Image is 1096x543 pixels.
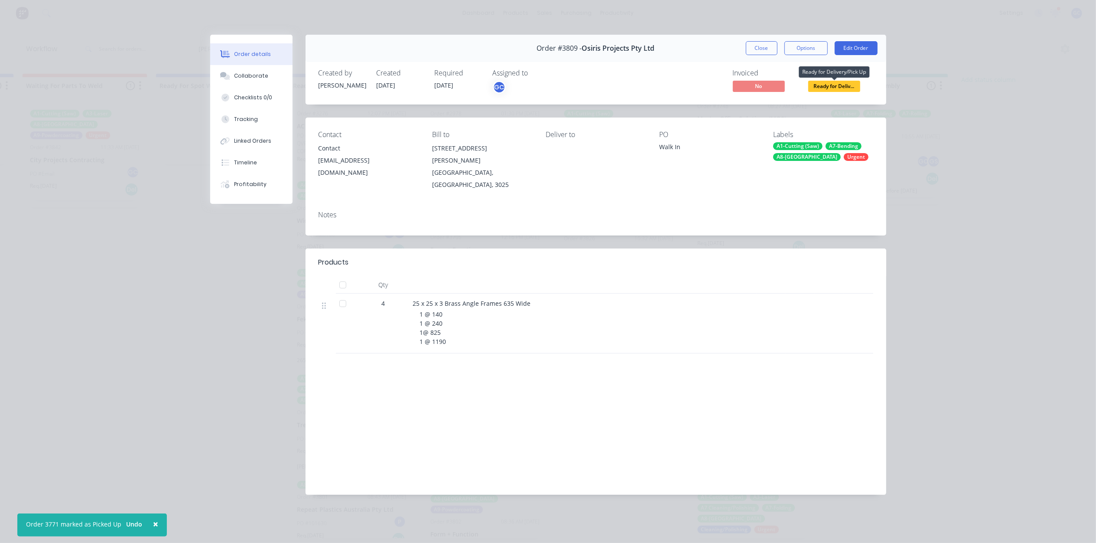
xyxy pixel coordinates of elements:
button: Close [144,514,167,534]
span: 4 [382,299,385,308]
div: Ready for Delivery/Pick Up [799,66,869,78]
span: [DATE] [435,81,454,89]
button: Close [746,41,777,55]
span: Order #3809 - [537,44,582,52]
div: Contact[EMAIL_ADDRESS][DOMAIN_NAME] [319,142,418,179]
button: Order details [210,43,293,65]
button: Ready for Deliv... [808,81,860,94]
div: Qty [358,276,410,294]
div: Invoiced [733,69,798,77]
div: Created by [319,69,366,77]
div: A7-Bending [826,142,862,150]
span: × [153,518,158,530]
div: Linked Orders [234,137,271,145]
button: Edit Order [835,41,878,55]
span: 25 x 25 x 3 Brass Angle Frames 635 Wide [413,299,531,307]
div: A1-Cutting (Saw) [773,142,823,150]
div: Bill to [432,131,532,139]
div: Notes [319,211,873,219]
span: 1 @ 140 1 @ 240 1@ 825 1 @ 1190 [420,310,446,346]
div: Urgent [844,153,868,161]
div: Deliver to [546,131,645,139]
div: Order 3771 marked as Picked Up [26,520,121,529]
button: Checklists 0/0 [210,87,293,108]
div: Contact [319,131,418,139]
div: [GEOGRAPHIC_DATA], [GEOGRAPHIC_DATA], 3025 [432,167,532,191]
span: [DATE] [377,81,396,89]
div: Assigned to [493,69,579,77]
div: [STREET_ADDRESS][PERSON_NAME][GEOGRAPHIC_DATA], [GEOGRAPHIC_DATA], 3025 [432,142,532,191]
div: Contact [319,142,418,154]
button: Timeline [210,152,293,173]
div: [EMAIL_ADDRESS][DOMAIN_NAME] [319,154,418,179]
div: Collaborate [234,72,268,80]
div: Labels [773,131,873,139]
span: Ready for Deliv... [808,81,860,92]
span: Osiris Projects Pty Ltd [582,44,655,52]
button: Undo [121,518,147,531]
button: Profitability [210,173,293,195]
div: PO [660,131,759,139]
button: Options [784,41,828,55]
span: No [733,81,785,92]
button: GC [493,81,506,94]
button: Tracking [210,108,293,130]
div: [STREET_ADDRESS][PERSON_NAME] [432,142,532,167]
div: Required [435,69,482,77]
button: Linked Orders [210,130,293,152]
div: Checklists 0/0 [234,94,272,101]
div: Walk In [660,142,759,154]
button: Collaborate [210,65,293,87]
div: Order details [234,50,271,58]
div: Tracking [234,115,258,123]
div: Created [377,69,424,77]
div: A8-[GEOGRAPHIC_DATA] [773,153,841,161]
div: Profitability [234,180,267,188]
div: Products [319,257,349,268]
div: [PERSON_NAME] [319,81,366,90]
div: Timeline [234,159,257,167]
